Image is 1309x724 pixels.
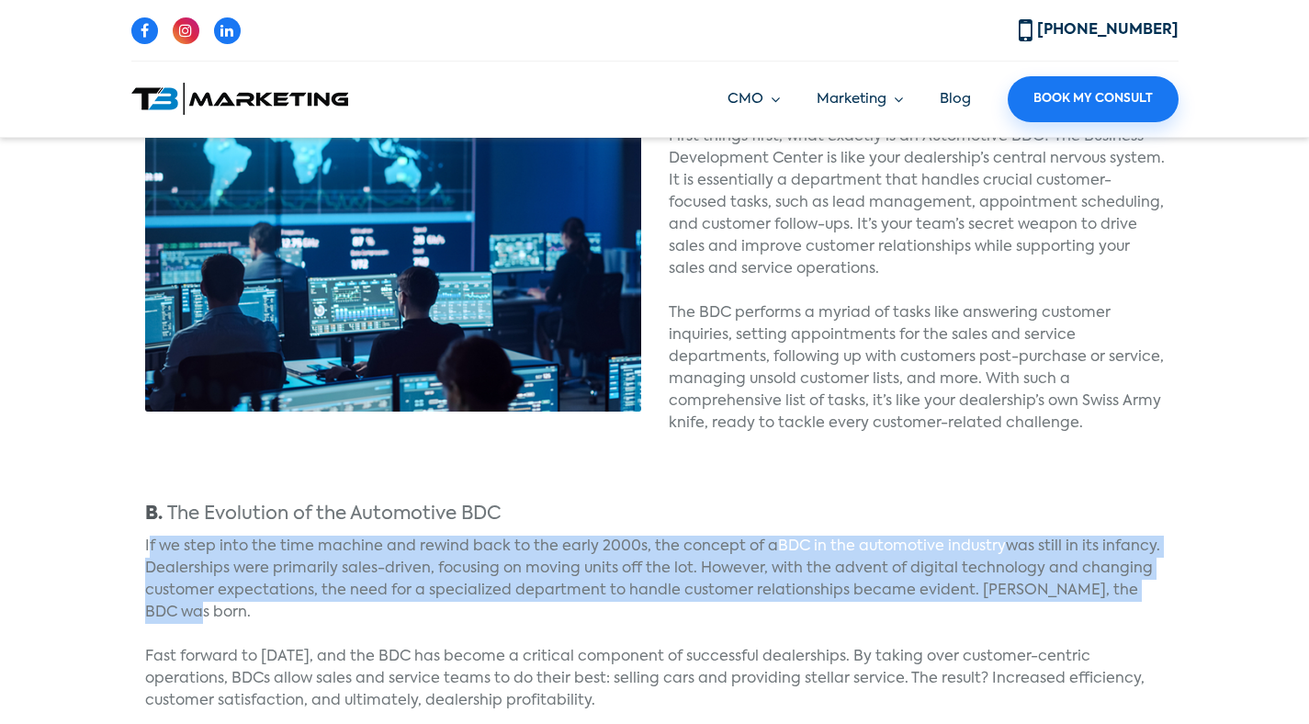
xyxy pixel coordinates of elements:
p: First things first, what exactly is an Automotive BDC? The Business Development Center is like yo... [669,126,1165,280]
a: Blog [940,92,971,106]
img: T3 Marketing [131,83,348,115]
a: Book My Consult [1008,76,1179,122]
p: If we step into the time machine and rewind back to the early 2000s, the concept of a was still i... [145,536,1165,624]
a: CMO [728,89,780,110]
p: The BDC performs a myriad of tasks like answering customer inquiries, setting appointments for th... [669,302,1165,435]
a: [PHONE_NUMBER] [1019,23,1179,38]
p: Fast forward to [DATE], and the BDC has become a critical component of successful dealerships. By... [145,646,1165,712]
a: Marketing [817,89,903,110]
strong: The Evolution of the Automotive BDC [167,505,502,524]
strong: B. [145,505,163,524]
a: BDC in the automotive industry [778,539,1006,554]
